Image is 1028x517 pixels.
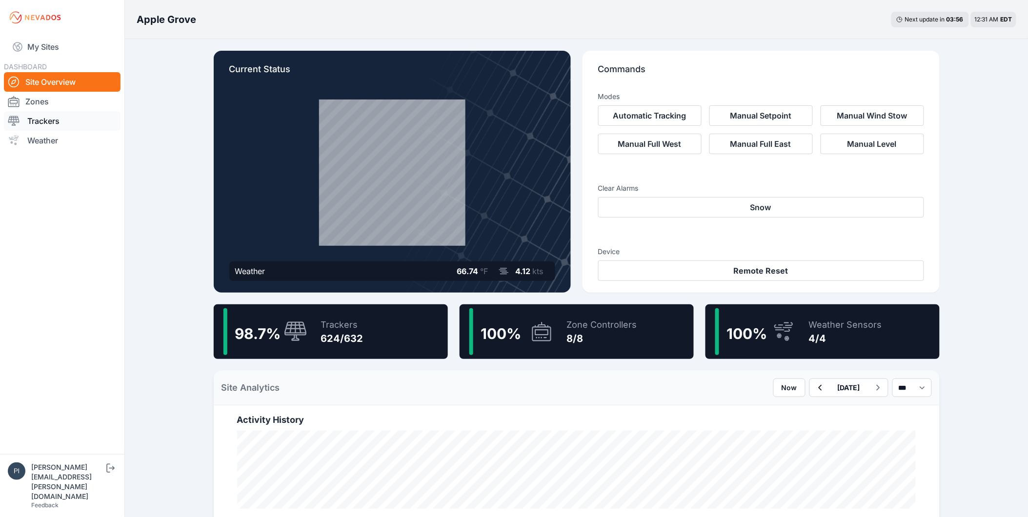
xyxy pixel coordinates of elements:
span: DASHBOARD [4,62,47,71]
h2: Activity History [237,413,916,427]
button: Manual Full West [598,134,702,154]
div: Zone Controllers [567,318,637,332]
div: Trackers [321,318,363,332]
div: Weather Sensors [809,318,882,332]
span: 4.12 [516,266,531,276]
a: 98.7%Trackers624/632 [214,304,448,359]
button: [DATE] [830,379,868,397]
button: Remote Reset [598,260,924,281]
div: [PERSON_NAME][EMAIL_ADDRESS][PERSON_NAME][DOMAIN_NAME] [31,462,104,501]
div: 624/632 [321,332,363,345]
button: Manual Wind Stow [821,105,924,126]
button: Snow [598,197,924,218]
span: °F [481,266,488,276]
h3: Modes [598,92,620,101]
span: 66.74 [457,266,479,276]
a: Weather [4,131,121,150]
p: Current Status [229,62,555,84]
nav: Breadcrumb [137,7,196,32]
img: piotr.kolodziejczyk@energix-group.com [8,462,25,480]
span: EDT [1001,16,1012,23]
span: Next update in [905,16,945,23]
h3: Clear Alarms [598,183,924,193]
a: Trackers [4,111,121,131]
span: 100 % [481,325,522,342]
a: Site Overview [4,72,121,92]
span: 98.7 % [235,325,281,342]
div: 03 : 56 [947,16,964,23]
a: 100%Weather Sensors4/4 [705,304,940,359]
div: 4/4 [809,332,882,345]
a: 100%Zone Controllers8/8 [460,304,694,359]
img: Nevados [8,10,62,25]
span: 12:31 AM [975,16,999,23]
button: Manual Level [821,134,924,154]
span: 100 % [727,325,767,342]
button: Manual Full East [709,134,813,154]
h3: Device [598,247,924,257]
p: Commands [598,62,924,84]
div: Weather [235,265,265,277]
span: kts [533,266,544,276]
h3: Apple Grove [137,13,196,26]
button: Automatic Tracking [598,105,702,126]
a: Feedback [31,501,59,509]
a: My Sites [4,35,121,59]
div: 8/8 [567,332,637,345]
h2: Site Analytics [222,381,280,395]
a: Zones [4,92,121,111]
button: Now [773,378,806,397]
button: Manual Setpoint [709,105,813,126]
